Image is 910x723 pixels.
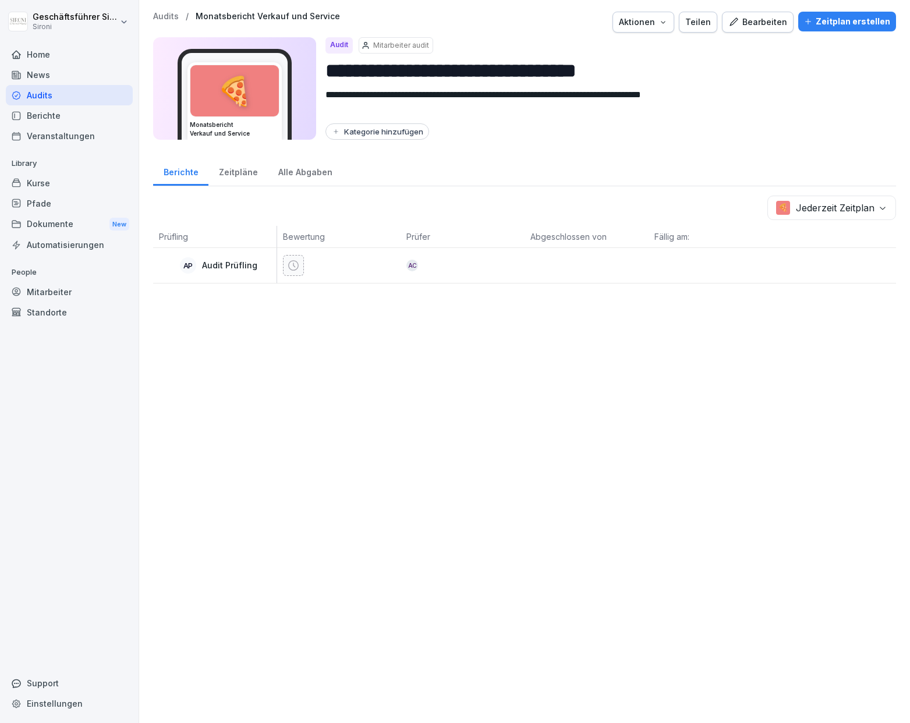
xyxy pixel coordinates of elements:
[153,156,208,186] a: Berichte
[6,235,133,255] a: Automatisierungen
[728,16,787,29] div: Bearbeiten
[6,154,133,173] p: Library
[109,218,129,231] div: New
[6,65,133,85] a: News
[208,156,268,186] a: Zeitpläne
[325,37,353,54] div: Audit
[804,15,890,28] div: Zeitplan erstellen
[401,226,525,248] th: Prüfer
[649,226,773,248] th: Fällig am:
[331,127,423,136] div: Kategorie hinzufügen
[196,12,340,22] a: Monatsbericht Verkauf und Service
[406,260,418,271] div: AC
[722,12,794,33] button: Bearbeiten
[33,23,118,31] p: Sironi
[6,193,133,214] a: Pfade
[530,231,643,243] p: Abgeschlossen von
[798,12,896,31] button: Zeitplan erstellen
[33,12,118,22] p: Geschäftsführer Sironi
[6,214,133,235] div: Dokumente
[6,214,133,235] a: DokumenteNew
[6,105,133,126] a: Berichte
[685,16,711,29] div: Teilen
[190,65,279,116] div: 🍕
[283,231,395,243] p: Bewertung
[6,126,133,146] a: Veranstaltungen
[6,173,133,193] a: Kurse
[325,123,429,140] button: Kategorie hinzufügen
[6,85,133,105] a: Audits
[679,12,717,33] button: Teilen
[6,302,133,322] a: Standorte
[159,231,271,243] p: Prüfling
[186,12,189,22] p: /
[268,156,342,186] a: Alle Abgaben
[153,12,179,22] a: Audits
[6,263,133,282] p: People
[202,261,257,271] p: Audit Prüfling
[619,16,668,29] div: Aktionen
[180,257,196,274] div: AP
[373,40,429,51] p: Mitarbeiter audit
[6,673,133,693] div: Support
[190,120,279,138] h3: Monatsbericht Verkauf und Service
[6,693,133,714] a: Einstellungen
[6,282,133,302] a: Mitarbeiter
[612,12,674,33] button: Aktionen
[6,44,133,65] a: Home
